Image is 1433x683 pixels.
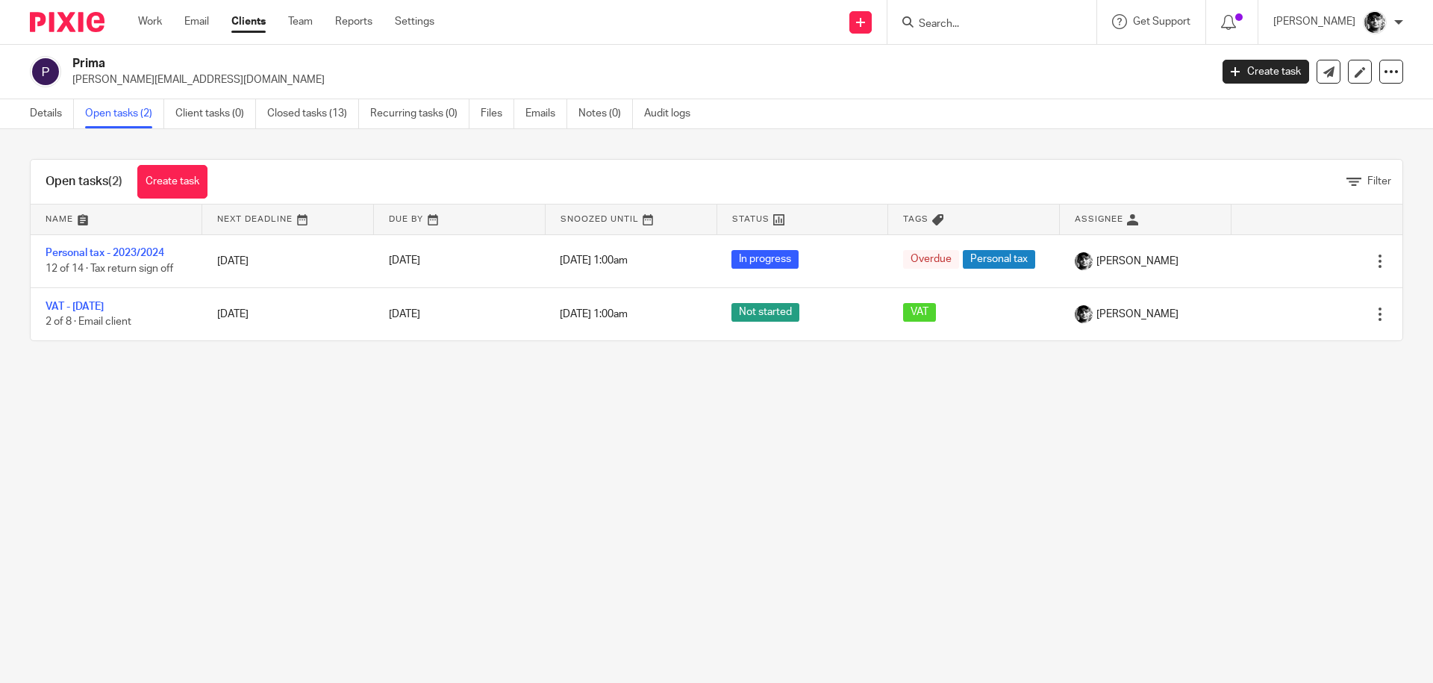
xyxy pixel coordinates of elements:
input: Search [917,18,1052,31]
a: Settings [395,14,434,29]
a: Notes (0) [578,99,633,128]
span: In progress [731,250,799,269]
img: Pixie [30,12,104,32]
a: Team [288,14,313,29]
h2: Prima [72,56,975,72]
a: Audit logs [644,99,702,128]
a: Details [30,99,74,128]
span: Get Support [1133,16,1190,27]
span: [DATE] [389,256,420,266]
span: 2 of 8 · Email client [46,316,131,327]
a: Create task [137,165,207,199]
a: Client tasks (0) [175,99,256,128]
img: 20170716-_DSC0019.jpg [1363,10,1387,34]
span: [DATE] 1:00am [560,256,628,266]
img: 20170716-_DSC0019.jpg [1075,252,1093,270]
span: 12 of 14 · Tax return sign off [46,263,173,274]
a: Personal tax - 2023/2024 [46,248,164,258]
span: Tags [903,215,928,223]
a: Files [481,99,514,128]
a: Emails [525,99,567,128]
span: Filter [1367,176,1391,187]
p: [PERSON_NAME] [1273,14,1355,29]
span: (2) [108,175,122,187]
a: Clients [231,14,266,29]
a: VAT - [DATE] [46,302,104,312]
a: Email [184,14,209,29]
span: Not started [731,303,799,322]
a: Create task [1223,60,1309,84]
span: [DATE] 1:00am [560,309,628,319]
a: Closed tasks (13) [267,99,359,128]
img: 20170716-_DSC0019.jpg [1075,305,1093,323]
a: Open tasks (2) [85,99,164,128]
span: Personal tax [963,250,1035,269]
span: Overdue [903,250,959,269]
p: [PERSON_NAME][EMAIL_ADDRESS][DOMAIN_NAME] [72,72,1200,87]
span: VAT [903,303,936,322]
img: svg%3E [30,56,61,87]
a: Recurring tasks (0) [370,99,469,128]
span: Snoozed Until [561,215,639,223]
span: [PERSON_NAME] [1096,254,1178,269]
span: [DATE] [389,309,420,319]
a: Work [138,14,162,29]
span: Status [732,215,769,223]
td: [DATE] [202,234,374,287]
a: Reports [335,14,372,29]
h1: Open tasks [46,174,122,190]
td: [DATE] [202,287,374,340]
span: [PERSON_NAME] [1096,307,1178,322]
